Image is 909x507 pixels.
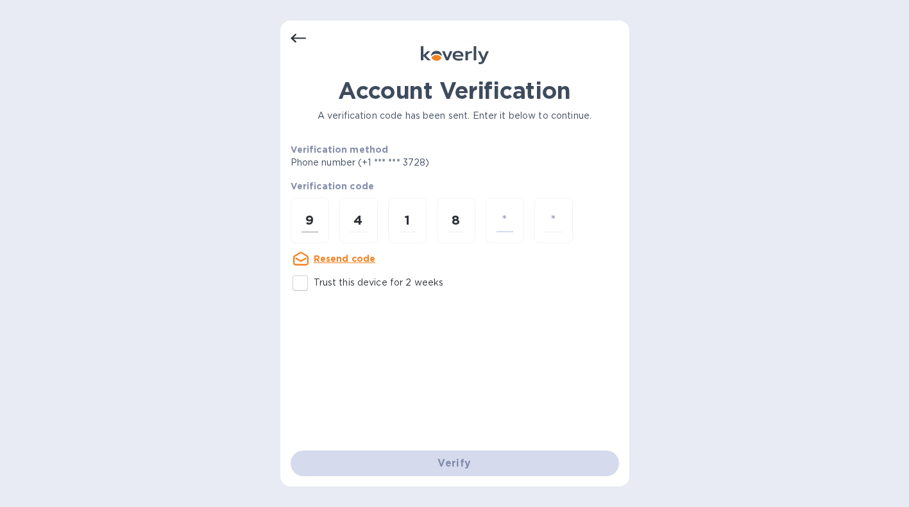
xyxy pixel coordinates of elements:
[314,253,376,264] u: Resend code
[291,144,389,155] b: Verification method
[291,156,528,169] p: Phone number (+1 *** *** 3728)
[291,109,619,123] p: A verification code has been sent. Enter it below to continue.
[291,77,619,104] h1: Account Verification
[314,276,444,289] p: Trust this device for 2 weeks
[291,180,619,193] p: Verification code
